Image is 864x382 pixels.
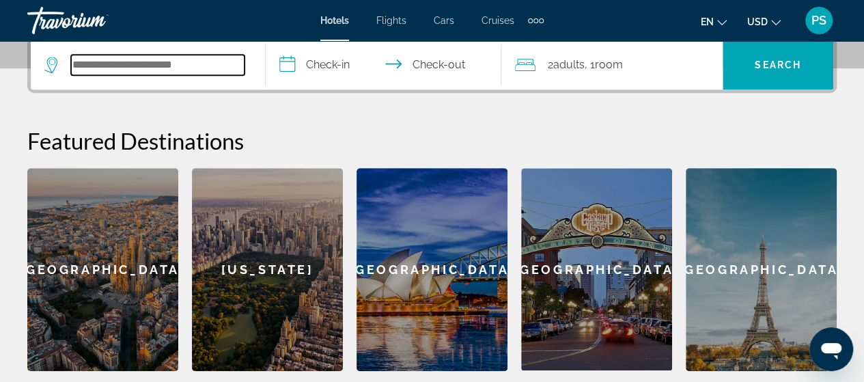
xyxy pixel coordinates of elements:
[71,55,245,75] input: Search hotel destination
[595,58,623,71] span: Room
[686,168,837,371] div: [GEOGRAPHIC_DATA]
[585,55,623,74] span: , 1
[357,168,507,371] a: Sydney[GEOGRAPHIC_DATA]
[548,55,585,74] span: 2
[747,16,768,27] span: USD
[31,40,833,90] div: Search widget
[501,40,723,90] button: Travelers: 2 adults, 0 children
[528,10,544,31] button: Extra navigation items
[755,59,801,70] span: Search
[686,168,837,371] a: Paris[GEOGRAPHIC_DATA]
[553,58,585,71] span: Adults
[521,168,672,371] a: San Diego[GEOGRAPHIC_DATA]
[266,40,501,90] button: Select check in and out date
[701,12,727,31] button: Change language
[357,168,507,371] div: [GEOGRAPHIC_DATA]
[192,168,343,371] div: [US_STATE]
[747,12,781,31] button: Change currency
[27,127,837,154] h2: Featured Destinations
[811,14,826,27] span: PS
[27,168,178,371] div: [GEOGRAPHIC_DATA]
[434,15,454,26] a: Cars
[320,15,349,26] a: Hotels
[521,168,672,370] div: [GEOGRAPHIC_DATA]
[376,15,406,26] a: Flights
[482,15,514,26] a: Cruises
[723,40,833,90] button: Search
[27,168,178,371] a: Barcelona[GEOGRAPHIC_DATA]
[27,3,164,38] a: Travorium
[701,16,714,27] span: en
[809,327,853,371] iframe: Button to launch messaging window
[801,6,837,35] button: User Menu
[192,168,343,371] a: New York[US_STATE]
